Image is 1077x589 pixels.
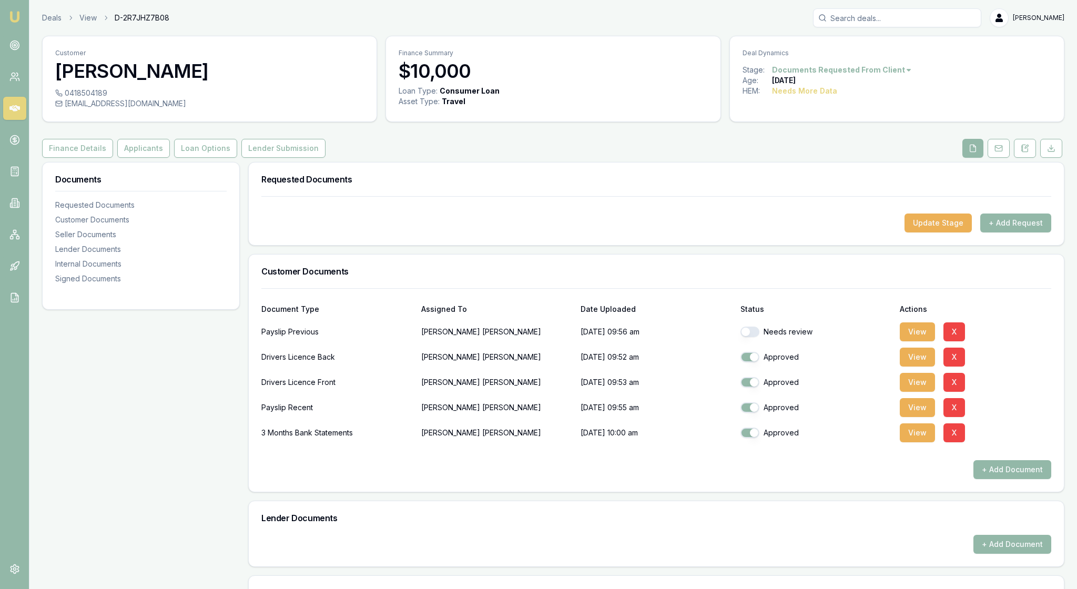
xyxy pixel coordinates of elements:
[740,306,892,313] div: Status
[172,139,239,158] a: Loan Options
[42,139,115,158] a: Finance Details
[115,139,172,158] a: Applicants
[581,422,732,443] p: [DATE] 10:00 am
[980,214,1051,232] button: + Add Request
[900,423,935,442] button: View
[740,352,892,362] div: Approved
[55,273,227,284] div: Signed Documents
[743,86,772,96] div: HEM:
[772,65,912,75] button: Documents Requested From Client
[115,13,169,23] span: D-2R7JHZ7B08
[399,96,440,107] div: Asset Type :
[740,402,892,413] div: Approved
[581,347,732,368] p: [DATE] 09:52 am
[174,139,237,158] button: Loan Options
[261,372,413,393] div: Drivers Licence Front
[905,214,972,232] button: Update Stage
[900,398,935,417] button: View
[943,348,965,367] button: X
[261,306,413,313] div: Document Type
[1013,14,1064,22] span: [PERSON_NAME]
[241,139,326,158] button: Lender Submission
[42,139,113,158] button: Finance Details
[55,88,364,98] div: 0418504189
[55,60,364,82] h3: [PERSON_NAME]
[900,322,935,341] button: View
[813,8,981,27] input: Search deals
[261,175,1051,184] h3: Requested Documents
[421,422,573,443] p: [PERSON_NAME] [PERSON_NAME]
[239,139,328,158] a: Lender Submission
[42,13,169,23] nav: breadcrumb
[55,215,227,225] div: Customer Documents
[55,98,364,109] div: [EMAIL_ADDRESS][DOMAIN_NAME]
[261,422,413,443] div: 3 Months Bank Statements
[900,373,935,392] button: View
[943,398,965,417] button: X
[581,397,732,418] p: [DATE] 09:55 am
[55,200,227,210] div: Requested Documents
[261,397,413,418] div: Payslip Recent
[943,322,965,341] button: X
[261,267,1051,276] h3: Customer Documents
[973,460,1051,479] button: + Add Document
[399,49,707,57] p: Finance Summary
[581,306,732,313] div: Date Uploaded
[421,306,573,313] div: Assigned To
[740,327,892,337] div: Needs review
[421,347,573,368] p: [PERSON_NAME] [PERSON_NAME]
[740,377,892,388] div: Approved
[421,397,573,418] p: [PERSON_NAME] [PERSON_NAME]
[421,321,573,342] p: [PERSON_NAME] [PERSON_NAME]
[740,428,892,438] div: Approved
[900,348,935,367] button: View
[943,373,965,392] button: X
[261,321,413,342] div: Payslip Previous
[55,244,227,255] div: Lender Documents
[440,86,500,96] div: Consumer Loan
[900,306,1051,313] div: Actions
[42,13,62,23] a: Deals
[772,86,837,96] div: Needs More Data
[743,49,1051,57] p: Deal Dynamics
[399,86,438,96] div: Loan Type:
[743,75,772,86] div: Age:
[743,65,772,75] div: Stage:
[943,423,965,442] button: X
[261,514,1051,522] h3: Lender Documents
[772,75,796,86] div: [DATE]
[55,175,227,184] h3: Documents
[581,372,732,393] p: [DATE] 09:53 am
[581,321,732,342] p: [DATE] 09:56 am
[261,347,413,368] div: Drivers Licence Back
[117,139,170,158] button: Applicants
[55,229,227,240] div: Seller Documents
[421,372,573,393] p: [PERSON_NAME] [PERSON_NAME]
[79,13,97,23] a: View
[8,11,21,23] img: emu-icon-u.png
[399,60,707,82] h3: $10,000
[55,259,227,269] div: Internal Documents
[973,535,1051,554] button: + Add Document
[442,96,465,107] div: Travel
[55,49,364,57] p: Customer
